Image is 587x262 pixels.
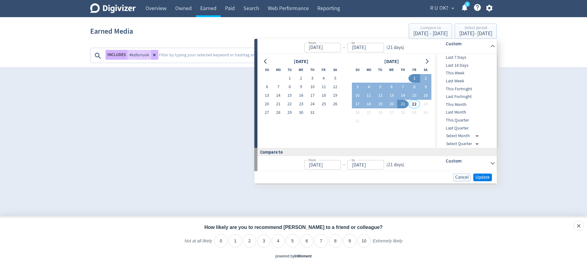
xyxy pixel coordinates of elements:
[330,91,341,100] button: 19
[420,108,431,117] button: 30
[314,234,328,248] li: 7
[435,116,496,124] div: This Quarter
[343,234,356,248] li: 9
[408,83,420,91] button: 8
[352,83,363,91] button: 3
[318,74,329,83] button: 4
[386,65,397,74] th: Wednesday
[261,83,273,91] button: 6
[409,24,452,39] button: Compare to[DATE] - [DATE]
[420,100,431,108] button: 23
[341,161,347,168] div: -
[286,234,299,248] li: 5
[375,65,386,74] th: Tuesday
[295,100,307,108] button: 23
[330,74,341,83] button: 5
[384,44,407,51] div: ( 21 days )
[261,108,273,117] button: 27
[435,62,496,69] span: Last 14 Days
[408,65,420,74] th: Friday
[294,254,312,258] a: InMoment
[295,65,307,74] th: Wednesday
[363,108,375,117] button: 25
[408,74,420,83] button: 1
[363,100,375,108] button: 18
[261,57,270,66] button: Go to previous month
[428,3,456,13] button: R U OK?
[318,83,329,91] button: 11
[243,234,256,248] li: 2
[318,100,329,108] button: 25
[408,108,420,117] button: 29
[284,83,295,91] button: 8
[261,91,273,100] button: 13
[275,254,312,259] div: powered by inmoment
[467,2,468,6] text: 5
[254,126,333,134] p: No more posts for this date range.
[307,65,318,74] th: Thursday
[435,93,496,100] span: Last Fortnight
[435,78,496,84] span: Last Week
[455,175,469,180] span: Cancel
[341,44,347,51] div: -
[254,148,497,156] div: Compare to
[423,57,431,66] button: Go to next month
[295,74,307,83] button: 2
[352,117,363,125] button: 31
[257,54,497,148] div: from-to(21 days)Custom
[352,40,355,45] label: to
[465,2,470,7] a: 5
[257,234,271,248] li: 3
[373,238,402,249] label: Extremely likely
[435,108,496,116] div: Last Month
[295,108,307,117] button: 30
[386,108,397,117] button: 27
[105,50,127,60] button: INCLUDES
[363,65,375,74] th: Monday
[446,40,488,47] h6: Custom
[408,91,420,100] button: 15
[435,54,496,148] nav: presets
[435,86,496,92] span: This Fortnight
[352,100,363,108] button: 17
[307,108,318,117] button: 31
[435,54,496,61] span: Last 7 Days
[455,24,497,39] button: Select period[DATE]- [DATE]
[435,125,496,132] span: Last Quarter
[257,156,497,171] div: from-to(21 days)Custom
[261,65,273,74] th: Sunday
[307,91,318,100] button: 17
[363,83,375,91] button: 4
[435,117,496,124] span: This Quarter
[330,65,341,74] th: Saturday
[574,221,584,231] div: Close survey
[420,83,431,91] button: 9
[435,70,496,77] span: This Week
[352,157,355,163] label: to
[318,91,329,100] button: 18
[257,39,497,54] div: from-to(21 days)Custom
[397,91,408,100] button: 14
[273,100,284,108] button: 21
[435,101,496,109] div: This Month
[435,124,496,132] div: Last Quarter
[397,83,408,91] button: 7
[375,83,386,91] button: 5
[90,21,133,41] h1: Earned Media
[475,175,490,180] span: Update
[375,100,386,108] button: 19
[271,234,285,248] li: 4
[397,100,408,108] button: 21
[435,85,496,93] div: This Fortnight
[329,234,342,248] li: 8
[273,108,284,117] button: 28
[284,65,295,74] th: Tuesday
[375,91,386,100] button: 12
[229,234,242,248] li: 1
[261,100,273,108] button: 20
[435,109,496,116] span: Last Month
[273,91,284,100] button: 14
[284,74,295,83] button: 1
[408,100,420,108] button: 22
[292,58,310,66] div: [DATE]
